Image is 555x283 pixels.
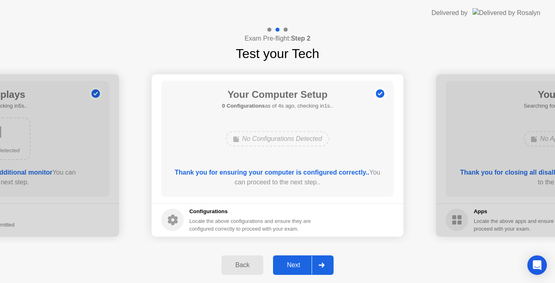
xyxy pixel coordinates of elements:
button: Back [221,255,263,275]
h1: Your Computer Setup [222,87,333,102]
b: 0 Configurations [222,103,265,109]
div: Next [275,261,312,269]
div: Delivered by [431,8,468,18]
div: Locate the above configurations and ensure they are configured correctly to proceed with your exam. [189,217,312,233]
h4: Exam Pre-flight: [245,34,310,43]
h5: Configurations [189,207,312,216]
h5: as of 4s ago, checking in1s.. [222,102,333,110]
button: Next [273,255,334,275]
div: No Configurations Detected [226,131,330,147]
img: Delivered by Rosalyn [473,8,540,17]
h1: Test your Tech [236,44,319,63]
div: Back [224,261,261,269]
b: Thank you for ensuring your computer is configured correctly.. [175,169,369,176]
div: Open Intercom Messenger [527,255,547,275]
div: You can proceed to the next step.. [173,168,382,187]
b: Step 2 [291,35,310,42]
